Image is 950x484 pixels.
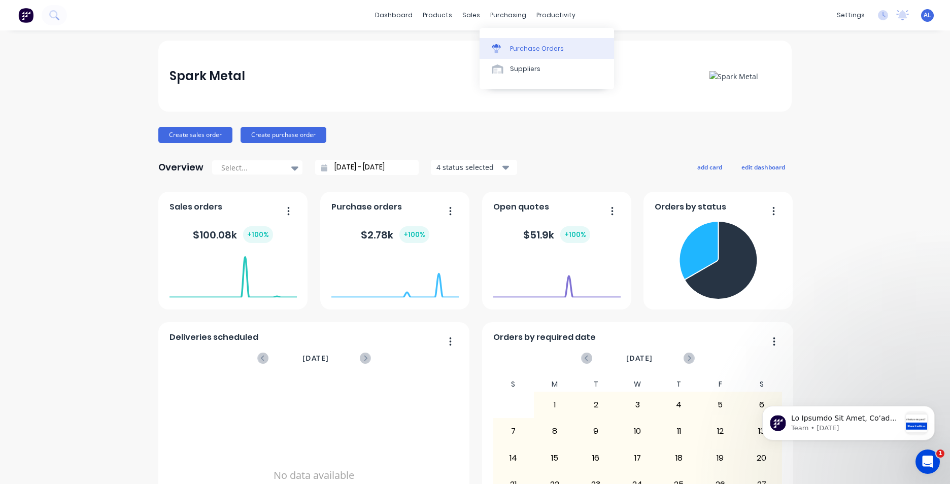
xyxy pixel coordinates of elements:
span: AL [924,11,931,20]
div: 11 [659,419,699,444]
div: T [658,377,700,392]
span: Deliveries scheduled [169,331,258,343]
button: 4 status selected [431,160,517,175]
div: 2 [576,392,617,418]
div: 6 [741,392,782,418]
div: 7 [493,419,534,444]
div: 19 [700,445,740,471]
a: Suppliers [480,59,614,79]
div: 4 status selected [436,162,500,172]
span: Purchase orders [331,201,402,213]
div: 20 [741,445,782,471]
div: + 100 % [560,226,590,243]
div: + 100 % [399,226,429,243]
span: Sales orders [169,201,222,213]
span: [DATE] [302,353,329,364]
a: dashboard [370,8,418,23]
div: + 100 % [243,226,273,243]
button: Create purchase order [241,127,326,143]
span: Orders by required date [493,331,596,343]
div: 1 [534,392,575,418]
span: Orders by status [655,201,726,213]
div: 5 [700,392,740,418]
div: Suppliers [510,64,540,74]
iframe: Intercom notifications message [747,386,950,457]
div: 4 [659,392,699,418]
div: sales [457,8,485,23]
div: $ 51.9k [523,226,590,243]
div: T [575,377,617,392]
div: 8 [534,419,575,444]
div: Purchase Orders [510,44,564,53]
img: Spark Metal [709,71,758,82]
button: edit dashboard [735,160,792,174]
div: 17 [617,445,658,471]
div: Overview [158,157,203,178]
div: 9 [576,419,617,444]
div: $ 100.08k [193,226,273,243]
span: Open quotes [493,201,549,213]
div: products [418,8,457,23]
div: productivity [531,8,581,23]
div: M [534,377,575,392]
div: F [699,377,741,392]
div: 16 [576,445,617,471]
div: 14 [493,445,534,471]
div: settings [832,8,870,23]
div: $ 2.78k [361,226,429,243]
button: add card [691,160,729,174]
div: 12 [700,419,740,444]
div: Spark Metal [169,66,245,86]
div: S [493,377,534,392]
span: [DATE] [626,353,653,364]
div: 10 [617,419,658,444]
a: Purchase Orders [480,38,614,58]
div: 3 [617,392,658,418]
iframe: Intercom live chat [915,450,940,474]
img: Factory [18,8,33,23]
button: Create sales order [158,127,232,143]
div: W [617,377,658,392]
div: purchasing [485,8,531,23]
div: 13 [741,419,782,444]
div: 18 [659,445,699,471]
div: 15 [534,445,575,471]
div: S [741,377,783,392]
span: 1 [936,450,944,458]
